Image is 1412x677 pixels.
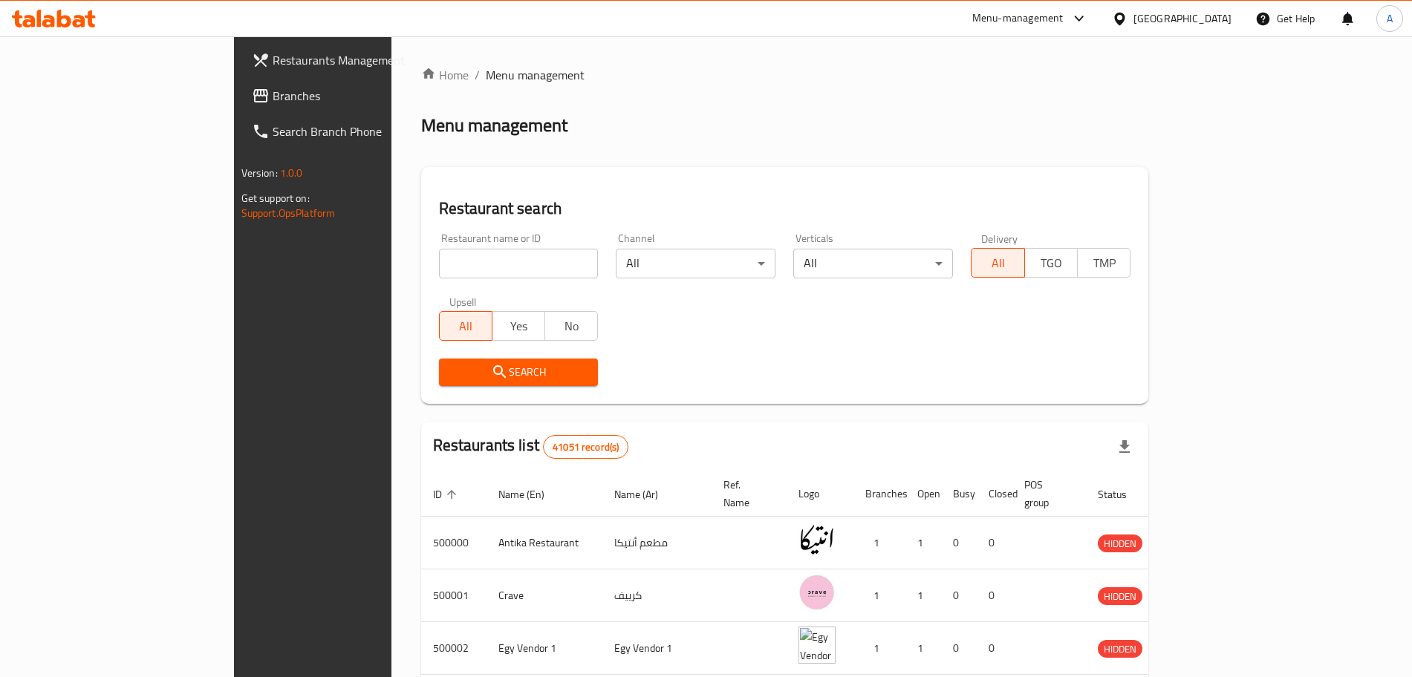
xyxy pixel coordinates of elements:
button: TGO [1024,248,1078,278]
span: Status [1098,485,1146,503]
div: All [616,249,775,278]
td: Crave [487,569,602,622]
td: Egy Vendor 1 [602,622,712,675]
td: 1 [853,517,905,569]
td: 1 [905,517,941,569]
th: Branches [853,471,905,517]
span: HIDDEN [1098,535,1142,552]
td: كرييف [602,569,712,622]
td: 0 [977,517,1012,569]
button: Search [439,359,599,386]
td: مطعم أنتيكا [602,517,712,569]
label: Upsell [449,296,477,307]
li: / [475,66,480,84]
th: Logo [787,471,853,517]
button: All [971,248,1024,278]
span: HIDDEN [1098,641,1142,658]
span: Branches [273,87,458,105]
th: Busy [941,471,977,517]
img: Egy Vendor 1 [798,627,836,664]
span: A [1387,10,1393,27]
span: Search Branch Phone [273,122,458,140]
div: Total records count [543,435,628,459]
button: All [439,311,492,341]
img: Antika Restaurant [798,521,836,558]
div: [GEOGRAPHIC_DATA] [1133,10,1232,27]
h2: Restaurant search [439,197,1131,220]
td: 1 [905,622,941,675]
td: 1 [905,569,941,622]
span: Name (En) [498,485,564,503]
nav: breadcrumb [421,66,1149,84]
div: All [793,249,953,278]
span: Ref. Name [723,476,769,511]
td: 1 [853,622,905,675]
button: TMP [1077,248,1130,278]
div: Export file [1107,429,1142,465]
a: Branches [240,78,469,114]
input: Search for restaurant name or ID.. [439,249,599,278]
span: No [551,315,592,337]
span: POS group [1024,476,1068,511]
span: Yes [498,315,539,337]
a: Support.OpsPlatform [241,203,336,223]
span: Restaurants Management [273,51,458,69]
td: 0 [977,622,1012,675]
span: All [977,252,1018,274]
span: Name (Ar) [614,485,677,503]
td: 0 [977,569,1012,622]
div: Menu-management [972,10,1064,27]
span: HIDDEN [1098,588,1142,605]
a: Restaurants Management [240,42,469,78]
button: No [544,311,598,341]
div: HIDDEN [1098,640,1142,658]
h2: Restaurants list [433,434,629,459]
span: TGO [1031,252,1072,274]
span: TMP [1084,252,1125,274]
th: Closed [977,471,1012,517]
th: Open [905,471,941,517]
h2: Menu management [421,114,567,137]
td: 1 [853,569,905,622]
td: Antika Restaurant [487,517,602,569]
a: Search Branch Phone [240,114,469,149]
td: 0 [941,517,977,569]
label: Delivery [981,233,1018,243]
div: HIDDEN [1098,534,1142,552]
span: ID [433,485,461,503]
span: Version: [241,163,278,183]
span: 41051 record(s) [544,440,628,454]
td: 0 [941,622,977,675]
button: Yes [492,311,545,341]
span: Search [451,363,587,382]
span: 1.0.0 [280,163,303,183]
span: All [446,315,487,337]
img: Crave [798,574,836,611]
span: Menu management [486,66,585,84]
td: Egy Vendor 1 [487,622,602,675]
span: Get support on: [241,189,310,208]
td: 0 [941,569,977,622]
